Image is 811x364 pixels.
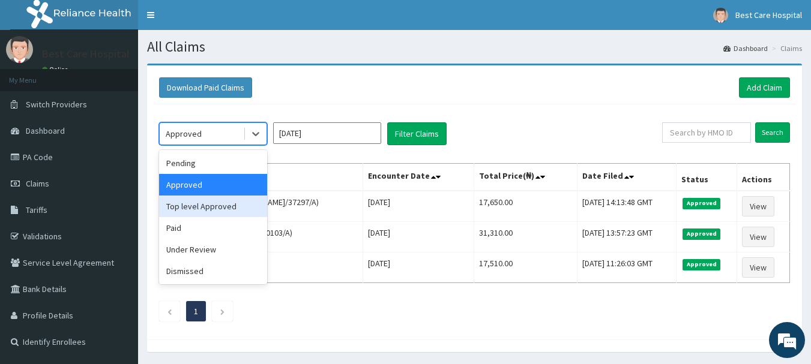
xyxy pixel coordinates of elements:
a: View [742,257,774,278]
div: Under Review [159,239,267,260]
div: Approved [166,128,202,140]
td: [DATE] [363,222,474,252]
input: Select Month and Year [273,122,381,144]
button: Download Paid Claims [159,77,252,98]
span: Switch Providers [26,99,87,110]
span: Claims [26,178,49,189]
h1: All Claims [147,39,802,55]
li: Claims [769,43,802,53]
span: Approved [683,259,720,270]
th: Date Filed [577,164,677,191]
a: View [742,227,774,247]
div: Top level Approved [159,195,267,217]
p: Best Care Hospital [42,49,130,59]
td: 17,650.00 [474,191,577,222]
a: View [742,196,774,216]
a: Next page [220,306,225,317]
span: Best Care Hospital [735,10,802,20]
div: Dismissed [159,260,267,282]
span: Approved [683,228,720,239]
img: User Image [713,8,728,23]
a: Previous page [167,306,172,317]
span: Dashboard [26,125,65,136]
th: Actions [737,164,790,191]
td: [DATE] 13:57:23 GMT [577,222,677,252]
button: Filter Claims [387,122,447,145]
td: [DATE] [363,252,474,283]
input: Search by HMO ID [662,122,751,143]
input: Search [755,122,790,143]
td: [DATE] 14:13:48 GMT [577,191,677,222]
td: [DATE] 11:26:03 GMT [577,252,677,283]
a: Online [42,65,71,74]
div: Paid [159,217,267,239]
th: Encounter Date [363,164,474,191]
th: Status [677,164,737,191]
img: User Image [6,36,33,63]
td: 17,510.00 [474,252,577,283]
span: Tariffs [26,204,47,215]
div: Pending [159,152,267,174]
a: Page 1 is your current page [194,306,198,317]
td: [DATE] [363,191,474,222]
td: 31,310.00 [474,222,577,252]
div: Approved [159,174,267,195]
a: Add Claim [739,77,790,98]
th: Total Price(₦) [474,164,577,191]
span: Approved [683,198,720,209]
a: Dashboard [723,43,768,53]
